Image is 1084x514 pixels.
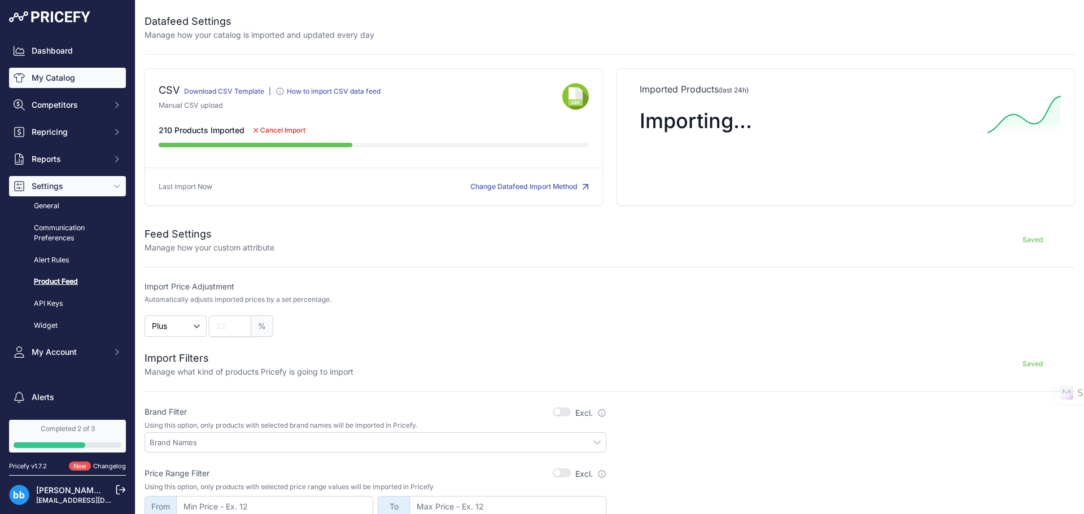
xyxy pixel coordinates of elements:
div: Pricefy v1.7.2 [9,462,47,471]
a: Communication Preferences [9,218,126,248]
a: [PERSON_NAME] [PERSON_NAME] [36,485,168,495]
h2: Datafeed Settings [145,14,374,29]
a: My Catalog [9,68,126,88]
button: Change Datafeed Import Method [470,182,589,192]
a: Completed 2 of 3 [9,420,126,453]
label: Brand Filter [145,406,187,418]
span: Repricing [32,126,106,138]
div: Completed 2 of 3 [14,424,121,433]
button: My Account [9,342,126,362]
p: Manage what kind of products Pricefy is going to import [145,366,353,377]
a: Alerts [9,387,126,407]
h2: Import Filters [145,350,353,366]
label: Import Price Adjustment [145,281,606,292]
span: Reports [32,153,106,165]
p: Using this option, only products with selected brand names will be imported in Pricefy. [145,421,606,430]
a: Product Feed [9,272,126,292]
p: Manage how your catalog is imported and updated every day [145,29,374,41]
button: Competitors [9,95,126,115]
nav: Sidebar [9,41,126,450]
button: Saved [990,355,1075,373]
label: Excl. [575,407,606,419]
a: How to import CSV data feed [276,89,381,98]
label: Price Range Filter [145,468,209,479]
span: Cancel Import [260,126,305,135]
p: Manual CSV upload [159,100,562,111]
a: Widget [9,316,126,336]
img: Pricefy Logo [9,11,90,23]
p: Imported Products [640,82,1052,96]
a: Alert Rules [9,251,126,270]
button: Reports [9,149,126,169]
button: Saved [990,231,1075,249]
button: Repricing [9,122,126,142]
span: Competitors [32,99,106,111]
a: Download CSV Template [184,87,264,95]
a: Dashboard [9,41,126,61]
input: Brand Names [150,437,606,447]
div: CSV [159,82,180,100]
span: (last 24h) [719,86,749,94]
div: | [269,87,271,100]
h2: Feed Settings [145,226,274,242]
span: My Account [32,346,106,358]
p: Automatically adjusts imported prices by a set percentage. [145,295,331,304]
p: Using this option, only products with selected price range values will be imported in Pricefy [145,482,606,491]
p: Manage how your custom attribute [145,242,274,253]
a: [EMAIL_ADDRESS][DOMAIN_NAME] [36,496,154,504]
span: % [251,315,273,337]
div: 210 Products Imported [159,125,589,136]
p: Last import Now [159,182,212,192]
input: 22 [209,315,251,337]
span: Importing... [640,108,752,133]
a: Changelog [93,462,126,470]
span: New [69,462,91,471]
span: Settings [32,181,106,192]
button: Settings [9,176,126,196]
div: How to import CSV data feed [287,87,381,96]
a: General [9,196,126,216]
a: API Keys [9,294,126,314]
label: Excl. [575,468,606,480]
